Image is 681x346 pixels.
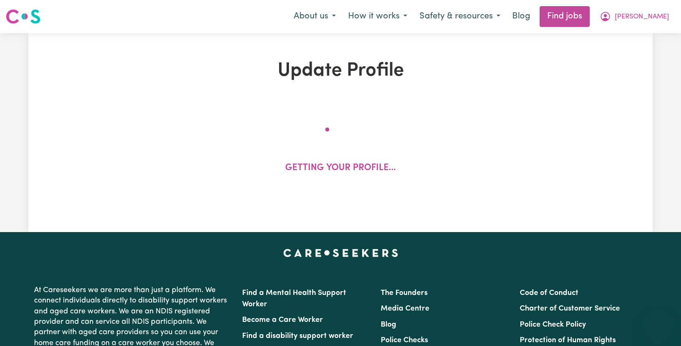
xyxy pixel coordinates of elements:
[138,60,543,82] h1: Update Profile
[342,7,413,26] button: How it works
[242,316,323,324] a: Become a Care Worker
[242,289,346,308] a: Find a Mental Health Support Worker
[381,337,428,344] a: Police Checks
[381,289,428,297] a: The Founders
[381,305,429,312] a: Media Centre
[506,6,536,27] a: Blog
[6,8,41,25] img: Careseekers logo
[540,6,590,27] a: Find jobs
[6,6,41,27] a: Careseekers logo
[288,7,342,26] button: About us
[413,7,506,26] button: Safety & resources
[520,289,578,297] a: Code of Conduct
[242,332,353,340] a: Find a disability support worker
[520,337,616,344] a: Protection of Human Rights
[594,7,675,26] button: My Account
[520,321,586,329] a: Police Check Policy
[285,162,396,175] p: Getting your profile...
[381,321,396,329] a: Blog
[643,308,673,338] iframe: Button to launch messaging window
[615,12,669,22] span: [PERSON_NAME]
[283,249,398,257] a: Careseekers home page
[520,305,620,312] a: Charter of Customer Service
